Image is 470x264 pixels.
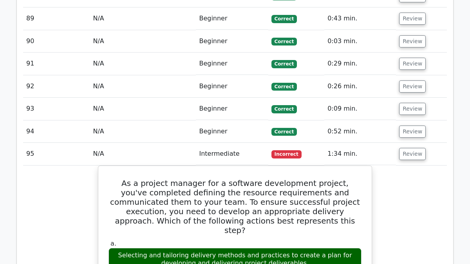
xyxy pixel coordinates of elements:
td: 92 [23,75,90,98]
span: Correct [271,15,297,23]
td: Beginner [196,30,268,53]
td: 0:43 min. [324,7,396,30]
button: Review [399,148,426,160]
span: Correct [271,128,297,136]
td: 93 [23,98,90,120]
td: N/A [90,30,196,53]
td: N/A [90,7,196,30]
td: Intermediate [196,143,268,165]
td: 0:09 min. [324,98,396,120]
button: Review [399,13,426,25]
td: N/A [90,98,196,120]
td: 0:03 min. [324,30,396,53]
td: Beginner [196,120,268,143]
span: a. [110,240,116,247]
td: 94 [23,120,90,143]
td: 0:26 min. [324,75,396,98]
h5: As a project manager for a software development project, you've completed defining the resource r... [108,178,362,235]
td: 89 [23,7,90,30]
span: Incorrect [271,150,302,158]
span: Correct [271,83,297,91]
td: Beginner [196,98,268,120]
td: 90 [23,30,90,53]
button: Review [399,126,426,138]
button: Review [399,35,426,47]
td: 0:52 min. [324,120,396,143]
span: Correct [271,60,297,68]
button: Review [399,103,426,115]
span: Correct [271,105,297,113]
td: 91 [23,53,90,75]
td: Beginner [196,53,268,75]
td: N/A [90,53,196,75]
button: Review [399,58,426,70]
button: Review [399,80,426,93]
td: N/A [90,120,196,143]
td: Beginner [196,7,268,30]
td: Beginner [196,75,268,98]
td: N/A [90,143,196,165]
span: Correct [271,38,297,46]
td: 1:34 min. [324,143,396,165]
td: 95 [23,143,90,165]
td: 0:29 min. [324,53,396,75]
td: N/A [90,75,196,98]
